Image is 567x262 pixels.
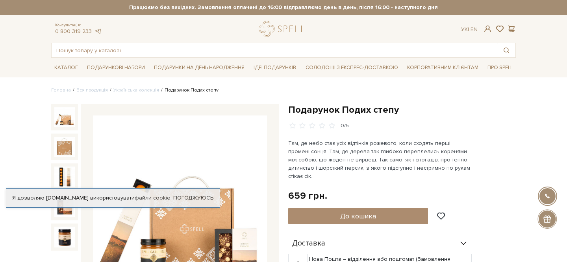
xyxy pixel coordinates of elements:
[461,26,478,33] div: Ук
[54,137,75,157] img: Подарунок Подих степу
[51,87,71,93] a: Головна
[135,194,170,201] a: файли cookie
[113,87,159,93] a: Українська колекція
[76,87,108,93] a: Вся продукція
[6,194,220,202] div: Я дозволяю [DOMAIN_NAME] використовувати
[340,212,376,220] span: До кошика
[259,21,308,37] a: logo
[151,62,248,74] a: Подарунки на День народження
[471,26,478,33] a: En
[288,139,473,180] p: Там, де небо стає усіх відтінків рожевого, коли сходять перші промені сонця. Там, де дерева так г...
[288,104,516,116] h1: Подарунок Подих степу
[484,62,516,74] a: Про Spell
[84,62,148,74] a: Подарункові набори
[94,28,102,35] a: telegram
[468,26,469,33] span: |
[288,190,327,202] div: 659 грн.
[55,28,92,35] a: 0 800 319 233
[54,167,75,187] img: Подарунок Подих степу
[404,62,482,74] a: Корпоративним клієнтам
[497,43,515,57] button: Пошук товару у каталозі
[55,23,102,28] span: Консультація:
[288,208,428,224] button: До кошика
[159,87,219,94] li: Подарунок Подих степу
[51,4,516,11] strong: Працюємо без вихідних. Замовлення оплачені до 16:00 відправляємо день в день, після 16:00 - насту...
[51,62,81,74] a: Каталог
[250,62,299,74] a: Ідеї подарунків
[302,61,401,74] a: Солодощі з експрес-доставкою
[173,194,213,202] a: Погоджуюсь
[52,43,497,57] input: Пошук товару у каталозі
[54,107,75,127] img: Подарунок Подих степу
[341,122,349,130] div: 0/5
[292,240,325,247] span: Доставка
[54,227,75,247] img: Подарунок Подих степу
